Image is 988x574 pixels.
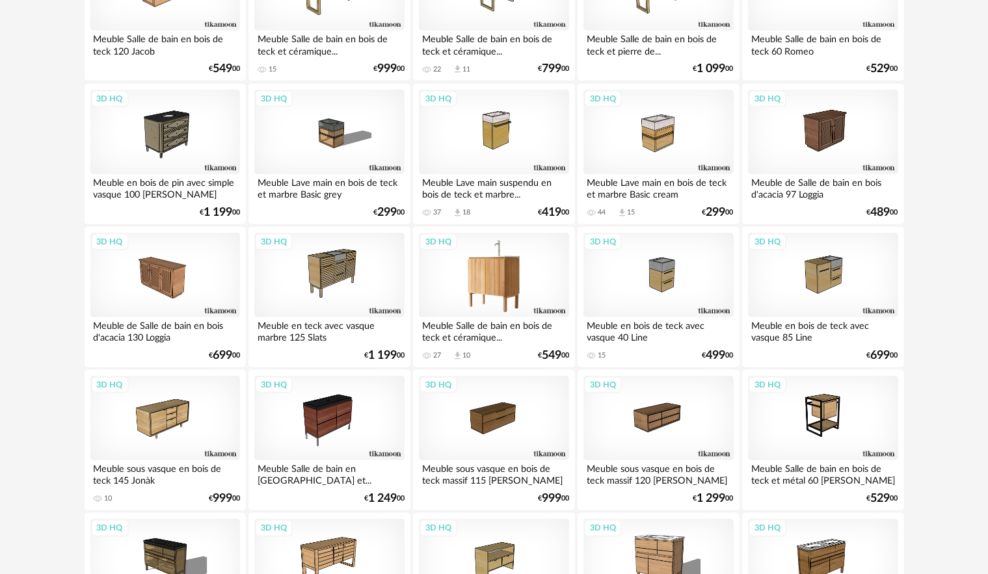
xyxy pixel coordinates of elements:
[871,64,890,73] span: 529
[255,90,293,107] div: 3D HQ
[433,208,441,217] div: 37
[578,370,739,510] a: 3D HQ Meuble sous vasque en bois de teck massif 120 [PERSON_NAME] €1 29900
[748,31,898,57] div: Meuble Salle de bain en bois de teck 60 Romeo
[542,208,561,217] span: 419
[697,64,726,73] span: 1 099
[578,227,739,367] a: 3D HQ Meuble en bois de teck avec vasque 40 Line 15 €49900
[706,351,726,360] span: 499
[420,233,457,250] div: 3D HQ
[583,460,733,486] div: Meuble sous vasque en bois de teck massif 120 [PERSON_NAME]
[742,84,903,224] a: 3D HQ Meuble de Salle de bain en bois d'acacia 97 Loggia €48900
[213,351,232,360] span: 699
[584,233,622,250] div: 3D HQ
[453,208,462,218] span: Download icon
[200,208,240,217] div: € 00
[368,351,397,360] span: 1 199
[90,31,240,57] div: Meuble Salle de bain en bois de teck 120 Jacob
[542,64,561,73] span: 799
[413,84,574,224] a: 3D HQ Meuble Lave main suspendu en bois de teck et marbre... 37 Download icon 18 €41900
[254,460,404,486] div: Meuble Salle de bain en [GEOGRAPHIC_DATA] et...
[453,351,462,361] span: Download icon
[749,376,786,393] div: 3D HQ
[584,519,622,536] div: 3D HQ
[748,460,898,486] div: Meuble Salle de bain en bois de teck et métal 60 [PERSON_NAME]
[91,233,129,250] div: 3D HQ
[693,64,734,73] div: € 00
[583,174,733,200] div: Meuble Lave main en bois de teck et marbre Basic cream
[254,317,404,343] div: Meuble en teck avec vasque marbre 125 Slats
[617,208,627,218] span: Download icon
[364,351,405,360] div: € 00
[702,208,734,217] div: € 00
[871,494,890,503] span: 529
[90,317,240,343] div: Meuble de Salle de bain en bois d'acacia 130 Loggia
[583,31,733,57] div: Meuble Salle de bain en bois de teck et pierre de...
[419,317,568,343] div: Meuble Salle de bain en bois de teck et céramique...
[91,90,129,107] div: 3D HQ
[433,65,441,74] div: 22
[462,65,470,74] div: 11
[538,64,569,73] div: € 00
[542,351,561,360] span: 549
[213,494,232,503] span: 999
[584,376,622,393] div: 3D HQ
[255,233,293,250] div: 3D HQ
[598,208,606,217] div: 44
[749,233,786,250] div: 3D HQ
[90,174,240,200] div: Meuble en bois de pin avec simple vasque 100 [PERSON_NAME]
[413,227,574,367] a: 3D HQ Meuble Salle de bain en bois de teck et céramique... 27 Download icon 10 €54900
[748,174,898,200] div: Meuble de Salle de bain en bois d'acacia 97 Loggia
[584,90,622,107] div: 3D HQ
[254,174,404,200] div: Meuble Lave main en bois de teck et marbre Basic grey
[742,370,903,510] a: 3D HQ Meuble Salle de bain en bois de teck et métal 60 [PERSON_NAME] €52900
[627,208,635,217] div: 15
[419,174,568,200] div: Meuble Lave main suspendu en bois de teck et marbre...
[871,351,890,360] span: 699
[693,494,734,503] div: € 00
[420,90,457,107] div: 3D HQ
[248,370,410,510] a: 3D HQ Meuble Salle de bain en [GEOGRAPHIC_DATA] et... €1 24900
[377,208,397,217] span: 299
[871,208,890,217] span: 489
[867,208,898,217] div: € 00
[105,494,113,503] div: 10
[248,227,410,367] a: 3D HQ Meuble en teck avec vasque marbre 125 Slats €1 19900
[91,376,129,393] div: 3D HQ
[462,351,470,360] div: 10
[867,494,898,503] div: € 00
[420,376,457,393] div: 3D HQ
[255,519,293,536] div: 3D HQ
[583,317,733,343] div: Meuble en bois de teck avec vasque 40 Line
[213,64,232,73] span: 549
[749,90,786,107] div: 3D HQ
[209,351,240,360] div: € 00
[255,376,293,393] div: 3D HQ
[748,317,898,343] div: Meuble en bois de teck avec vasque 85 Line
[364,494,405,503] div: € 00
[453,64,462,74] span: Download icon
[419,31,568,57] div: Meuble Salle de bain en bois de teck et céramique...
[702,351,734,360] div: € 00
[413,370,574,510] a: 3D HQ Meuble sous vasque en bois de teck massif 115 [PERSON_NAME] €99900
[538,494,569,503] div: € 00
[542,494,561,503] span: 999
[697,494,726,503] span: 1 299
[578,84,739,224] a: 3D HQ Meuble Lave main en bois de teck et marbre Basic cream 44 Download icon 15 €29900
[598,351,606,360] div: 15
[254,31,404,57] div: Meuble Salle de bain en bois de teck et céramique...
[85,370,246,510] a: 3D HQ Meuble sous vasque en bois de teck 145 Jonàk 10 €99900
[377,64,397,73] span: 999
[90,460,240,486] div: Meuble sous vasque en bois de teck 145 Jonàk
[867,351,898,360] div: € 00
[269,65,276,74] div: 15
[204,208,232,217] span: 1 199
[209,494,240,503] div: € 00
[373,64,405,73] div: € 00
[419,460,568,486] div: Meuble sous vasque en bois de teck massif 115 [PERSON_NAME]
[433,351,441,360] div: 27
[85,227,246,367] a: 3D HQ Meuble de Salle de bain en bois d'acacia 130 Loggia €69900
[538,208,569,217] div: € 00
[462,208,470,217] div: 18
[85,84,246,224] a: 3D HQ Meuble en bois de pin avec simple vasque 100 [PERSON_NAME] €1 19900
[420,519,457,536] div: 3D HQ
